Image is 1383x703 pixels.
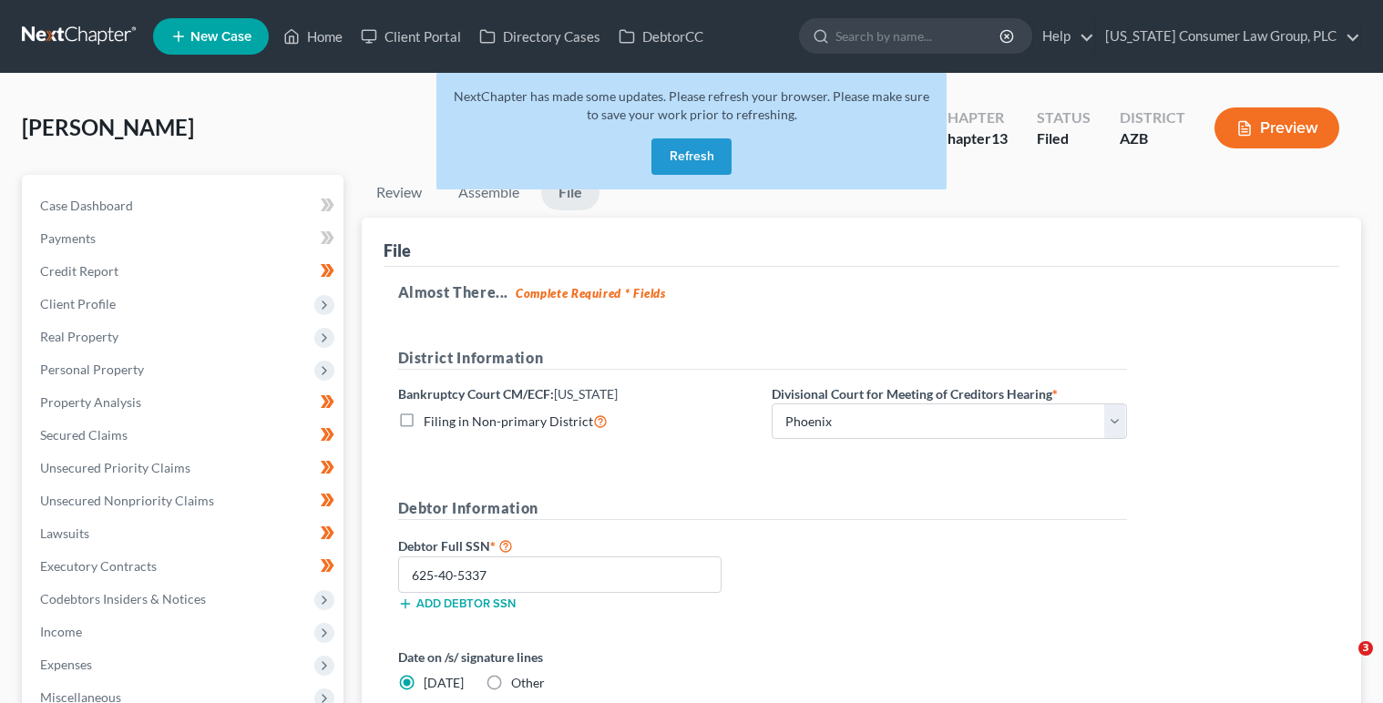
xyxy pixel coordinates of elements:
[1120,128,1185,149] div: AZB
[424,413,593,429] span: Filing in Non-primary District
[389,535,763,556] label: Debtor Full SSN
[274,20,352,53] a: Home
[398,497,1127,520] h5: Debtor Information
[26,222,343,255] a: Payments
[398,347,1127,370] h5: District Information
[991,129,1008,147] span: 13
[352,20,470,53] a: Client Portal
[1037,128,1091,149] div: Filed
[40,460,190,475] span: Unsecured Priority Claims
[1358,641,1373,656] span: 3
[1033,20,1094,53] a: Help
[26,189,343,222] a: Case Dashboard
[40,624,82,639] span: Income
[26,255,343,288] a: Credit Report
[40,230,96,246] span: Payments
[384,239,411,261] div: File
[40,558,157,574] span: Executory Contracts
[40,591,206,606] span: Codebtors Insiders & Notices
[937,107,1008,128] div: Chapter
[40,362,144,377] span: Personal Property
[190,30,251,44] span: New Case
[398,384,618,403] label: Bankruptcy Court CM/ECF:
[937,128,1008,149] div: Chapter
[470,20,610,53] a: Directory Cases
[1214,107,1339,148] button: Preview
[1120,107,1185,128] div: District
[516,286,666,301] strong: Complete Required * Fields
[40,296,116,311] span: Client Profile
[454,88,929,122] span: NextChapter has made some updates. Please refresh your browser. Please make sure to save your wor...
[26,386,343,419] a: Property Analysis
[40,394,141,410] span: Property Analysis
[1096,20,1360,53] a: [US_STATE] Consumer Law Group, PLC
[26,517,343,550] a: Lawsuits
[1037,107,1091,128] div: Status
[398,596,516,611] button: Add debtor SSN
[610,20,712,53] a: DebtorCC
[22,114,194,140] span: [PERSON_NAME]
[26,452,343,484] a: Unsecured Priority Claims
[362,175,436,210] a: Review
[398,647,753,667] label: Date on /s/ signature lines
[398,556,722,593] input: XXX-XX-XXXX
[554,386,618,402] span: [US_STATE]
[26,550,343,583] a: Executory Contracts
[40,657,92,672] span: Expenses
[40,493,214,508] span: Unsecured Nonpriority Claims
[26,484,343,517] a: Unsecured Nonpriority Claims
[398,281,1326,303] h5: Almost There...
[1321,641,1365,685] iframe: Intercom live chat
[511,675,545,690] span: Other
[40,525,89,541] span: Lawsuits
[40,427,128,443] span: Secured Claims
[651,138,732,175] button: Refresh
[772,384,1058,403] label: Divisional Court for Meeting of Creditors Hearing
[835,19,1002,53] input: Search by name...
[26,419,343,452] a: Secured Claims
[40,329,118,344] span: Real Property
[40,263,118,279] span: Credit Report
[424,675,464,690] span: [DATE]
[40,198,133,213] span: Case Dashboard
